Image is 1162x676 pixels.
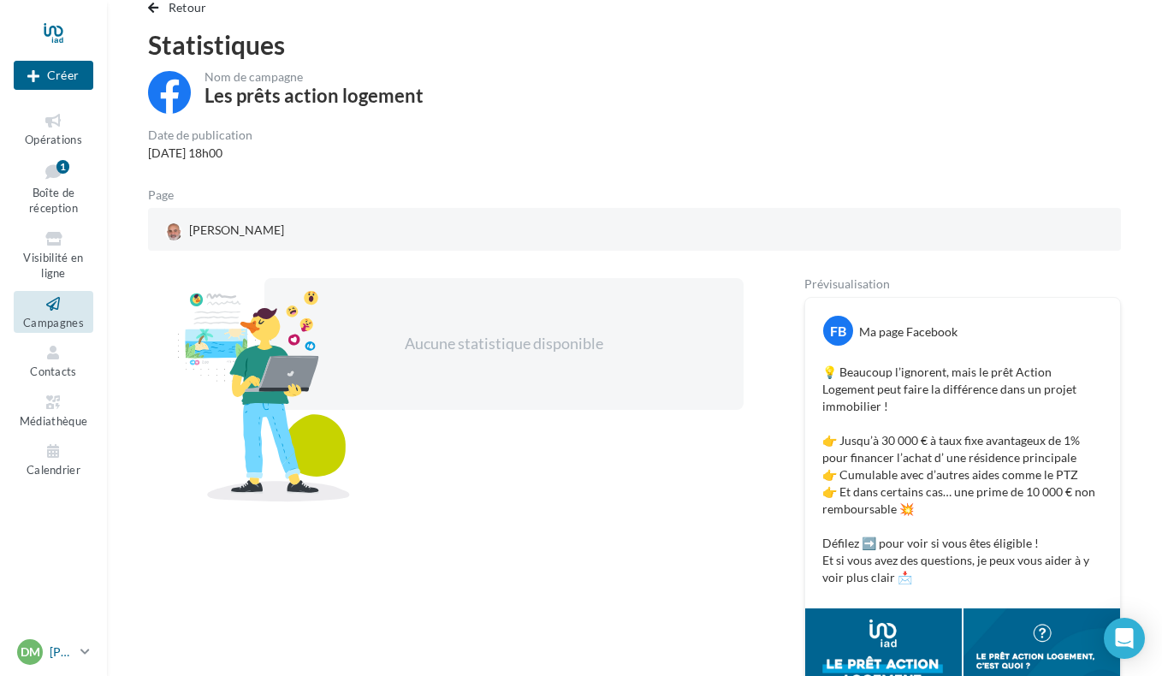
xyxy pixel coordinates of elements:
[56,160,69,174] div: 1
[14,157,93,219] a: Boîte de réception1
[14,226,93,284] a: Visibilité en ligne
[14,389,93,431] a: Médiathèque
[823,316,853,346] div: FB
[148,145,252,162] div: [DATE] 18h00
[205,71,424,83] div: Nom de campagne
[1104,618,1145,659] div: Open Intercom Messenger
[822,364,1103,586] p: 💡 Beaucoup l’ignorent, mais le prêt Action Logement peut faire la différence dans un projet immob...
[205,86,424,105] div: Les prêts action logement
[23,316,84,329] span: Campagnes
[14,340,93,382] a: Contacts
[162,218,477,244] a: [PERSON_NAME]
[859,323,957,341] div: Ma page Facebook
[14,61,93,90] button: Créer
[50,643,74,661] p: [PERSON_NAME]
[20,414,88,428] span: Médiathèque
[14,438,93,480] a: Calendrier
[148,32,1121,57] div: Statistiques
[804,278,1121,290] div: Prévisualisation
[162,218,288,244] div: [PERSON_NAME]
[148,189,187,201] div: Page
[14,636,93,668] a: DM [PERSON_NAME]
[30,365,77,378] span: Contacts
[21,643,40,661] span: DM
[23,251,83,281] span: Visibilité en ligne
[27,463,80,477] span: Calendrier
[14,61,93,90] div: Nouvelle campagne
[14,108,93,150] a: Opérations
[14,291,93,333] a: Campagnes
[29,186,78,216] span: Boîte de réception
[25,133,82,146] span: Opérations
[319,333,689,355] div: Aucune statistique disponible
[148,129,252,141] div: Date de publication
